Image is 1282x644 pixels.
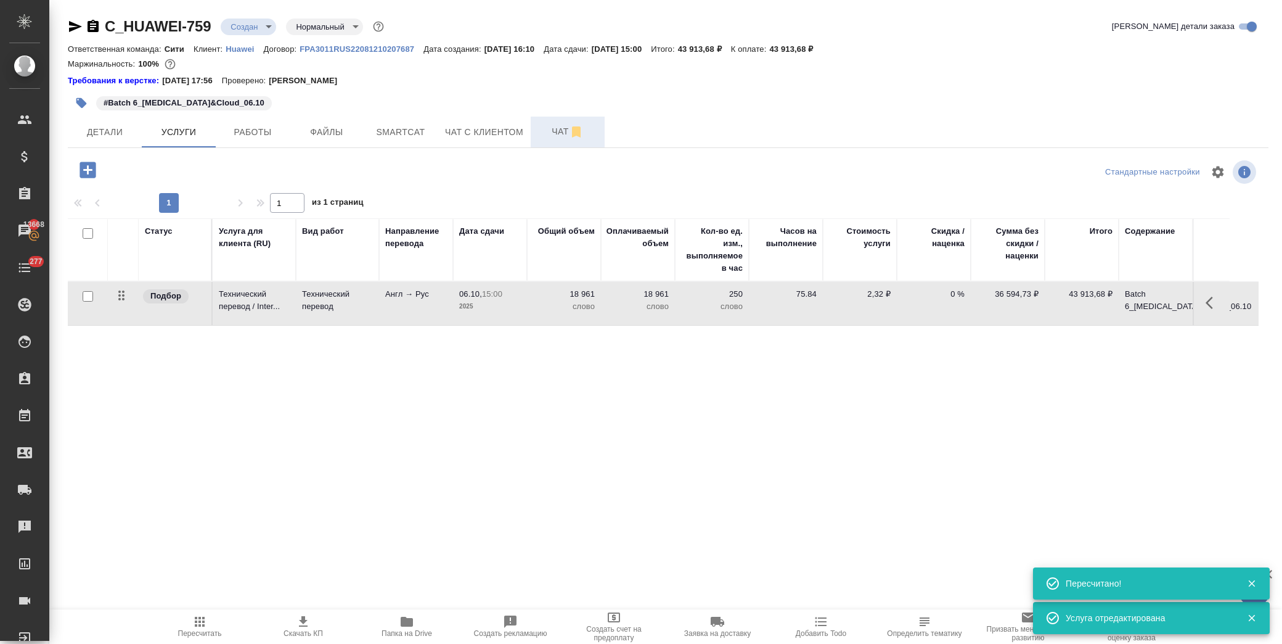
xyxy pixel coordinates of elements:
p: 18 961 [607,288,669,300]
div: Статус [145,225,173,237]
p: слово [607,300,669,313]
p: Договор: [264,44,300,54]
div: Услуга отредактирована [1066,612,1228,624]
div: Пересчитано! [1066,577,1228,590]
p: 250 [681,288,743,300]
button: Добавить тэг [68,89,95,117]
span: Чат [538,124,597,139]
button: Скопировать ссылку для ЯМессенджера [68,19,83,34]
p: 43 913,68 ₽ [1051,288,1113,300]
div: split button [1102,163,1203,182]
a: Huawei [226,43,263,54]
div: Дата сдачи [459,225,504,237]
p: FPA3011RUS22081210207687 [300,44,423,54]
p: Ответственная команда: [68,44,165,54]
button: Закрыть [1239,578,1264,589]
span: Посмотреть информацию [1233,160,1259,184]
div: Кол-во ед. изм., выполняемое в час [681,225,743,275]
p: Дата сдачи: [544,44,591,54]
button: 0.00 RUB; [162,56,178,72]
p: 43 913,68 ₽ [678,44,731,54]
div: Вид работ [302,225,344,237]
p: Маржинальность: [68,59,138,68]
div: Часов на выполнение [755,225,817,250]
div: Содержание [1125,225,1175,237]
p: Технический перевод / Inter... [219,288,290,313]
a: 277 [3,252,46,283]
p: Подбор [150,290,181,302]
p: Дата создания: [423,44,484,54]
p: Клиент: [194,44,226,54]
div: Создан [286,19,362,35]
a: 13668 [3,215,46,246]
div: Нажми, чтобы открыть папку с инструкцией [68,75,162,87]
p: Итого: [651,44,677,54]
p: 0 % [903,288,965,300]
p: слово [533,300,595,313]
span: [PERSON_NAME] детали заказа [1112,20,1235,33]
button: Скопировать ссылку [86,19,100,34]
div: Общий объем [538,225,595,237]
button: Нормальный [292,22,348,32]
p: 2,32 ₽ [829,288,891,300]
p: 43 913,68 ₽ [769,44,822,54]
a: C_HUAWEI-759 [105,18,211,35]
p: 100% [138,59,162,68]
a: Требования к верстке: [68,75,162,87]
p: #Batch 6_[MEDICAL_DATA]&Cloud_06.10 [104,97,264,109]
span: Услуги [149,125,208,140]
span: Smartcat [371,125,430,140]
p: Batch 6_[MEDICAL_DATA]&Cloud_06.10 [1125,288,1186,313]
p: 15:00 [482,289,502,299]
div: Стоимость услуги [829,225,891,250]
div: Сумма без скидки / наценки [977,225,1039,262]
span: Детали [75,125,134,140]
button: Создан [227,22,261,32]
span: Файлы [297,125,356,140]
span: из 1 страниц [312,195,364,213]
p: 36 594,73 ₽ [977,288,1039,300]
p: [DATE] 16:10 [484,44,544,54]
button: Доп статусы указывают на важность/срочность заказа [370,19,386,35]
span: Batch 6_HMS&Cloud_06.10 [95,97,273,107]
p: К оплате: [731,44,770,54]
p: Технический перевод [302,288,373,313]
span: 277 [22,255,50,268]
button: Закрыть [1239,613,1264,624]
p: 06.10, [459,289,482,299]
p: Проверено: [222,75,269,87]
div: Услуга для клиента (RU) [219,225,290,250]
div: Создан [221,19,276,35]
a: FPA3011RUS22081210207687 [300,43,423,54]
p: 2025 [459,300,521,313]
div: Скидка / наценка [903,225,965,250]
span: Работы [223,125,282,140]
span: Чат с клиентом [445,125,523,140]
div: Оплачиваемый объем [606,225,669,250]
button: Показать кнопки [1198,288,1228,318]
p: Англ → Рус [385,288,447,300]
p: Huawei [226,44,263,54]
p: Сити [165,44,194,54]
button: Добавить услугу [71,157,105,183]
div: Направление перевода [385,225,447,250]
div: Итого [1090,225,1113,237]
td: 75.84 [749,282,823,325]
span: 13668 [16,218,52,231]
p: [DATE] 17:56 [162,75,222,87]
span: Настроить таблицу [1203,157,1233,187]
p: 18 961 [533,288,595,300]
p: [DATE] 15:00 [592,44,651,54]
p: [PERSON_NAME] [269,75,346,87]
svg: Отписаться [569,125,584,139]
p: слово [681,300,743,313]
